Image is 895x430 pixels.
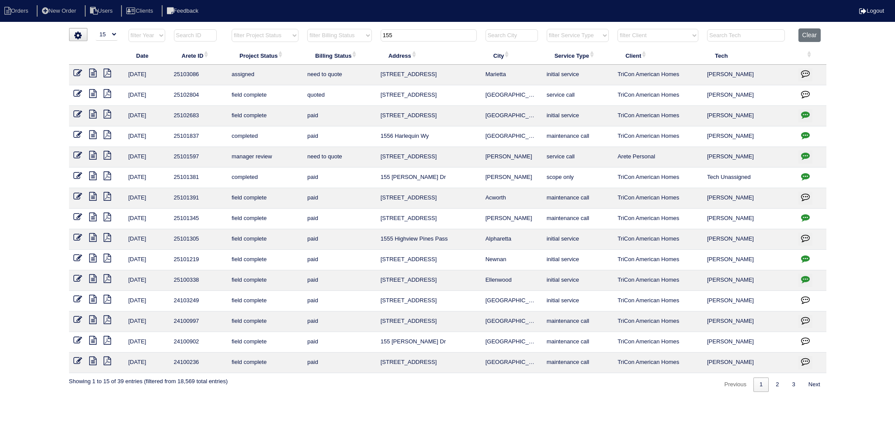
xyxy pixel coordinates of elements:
[227,209,303,229] td: field complete
[376,332,481,353] td: 155 [PERSON_NAME] Dr
[85,7,120,14] a: Users
[376,209,481,229] td: [STREET_ADDRESS]
[542,311,613,332] td: maintenance call
[613,106,703,126] td: TriCon American Homes
[303,85,376,106] td: quoted
[124,106,170,126] td: [DATE]
[703,126,794,147] td: [PERSON_NAME]
[376,188,481,209] td: [STREET_ADDRESS]
[703,229,794,250] td: [PERSON_NAME]
[613,332,703,353] td: TriCon American Homes
[124,188,170,209] td: [DATE]
[486,29,538,42] input: Search City
[613,46,703,65] th: Client: activate to sort column ascending
[703,311,794,332] td: [PERSON_NAME]
[786,378,801,392] a: 3
[753,378,769,392] a: 1
[707,29,785,42] input: Search Tech
[303,270,376,291] td: paid
[542,46,613,65] th: Service Type: activate to sort column ascending
[227,250,303,270] td: field complete
[227,270,303,291] td: field complete
[613,250,703,270] td: TriCon American Homes
[303,209,376,229] td: paid
[703,332,794,353] td: [PERSON_NAME]
[481,106,542,126] td: [GEOGRAPHIC_DATA]
[124,229,170,250] td: [DATE]
[227,126,303,147] td: completed
[303,106,376,126] td: paid
[613,126,703,147] td: TriCon American Homes
[303,65,376,85] td: need to quote
[162,5,205,17] li: Feedback
[124,270,170,291] td: [DATE]
[542,209,613,229] td: maintenance call
[227,229,303,250] td: field complete
[703,188,794,209] td: [PERSON_NAME]
[376,168,481,188] td: 155 [PERSON_NAME] Dr
[124,311,170,332] td: [DATE]
[170,85,227,106] td: 25102804
[481,270,542,291] td: Ellenwood
[124,332,170,353] td: [DATE]
[613,168,703,188] td: TriCon American Homes
[542,65,613,85] td: initial service
[376,85,481,106] td: [STREET_ADDRESS]
[124,147,170,168] td: [DATE]
[124,85,170,106] td: [DATE]
[613,291,703,311] td: TriCon American Homes
[376,270,481,291] td: [STREET_ADDRESS]
[542,229,613,250] td: initial service
[542,168,613,188] td: scope only
[303,229,376,250] td: paid
[174,29,217,42] input: Search ID
[227,65,303,85] td: assigned
[613,353,703,373] td: TriCon American Homes
[481,250,542,270] td: Newnan
[481,126,542,147] td: [GEOGRAPHIC_DATA]
[481,46,542,65] th: City: activate to sort column ascending
[376,353,481,373] td: [STREET_ADDRESS]
[376,106,481,126] td: [STREET_ADDRESS]
[170,168,227,188] td: 25101381
[37,7,83,14] a: New Order
[85,5,120,17] li: Users
[381,29,477,42] input: Search Address
[481,353,542,373] td: [GEOGRAPHIC_DATA]
[718,378,753,392] a: Previous
[303,311,376,332] td: paid
[481,188,542,209] td: Acworth
[703,291,794,311] td: [PERSON_NAME]
[613,311,703,332] td: TriCon American Homes
[170,250,227,270] td: 25101219
[170,46,227,65] th: Arete ID: activate to sort column ascending
[170,353,227,373] td: 24100236
[227,188,303,209] td: field complete
[170,126,227,147] td: 25101837
[542,270,613,291] td: initial service
[69,373,228,385] div: Showing 1 to 15 of 39 entries (filtered from 18,569 total entries)
[303,332,376,353] td: paid
[376,311,481,332] td: [STREET_ADDRESS]
[227,85,303,106] td: field complete
[124,353,170,373] td: [DATE]
[376,65,481,85] td: [STREET_ADDRESS]
[798,28,821,42] button: Clear
[227,332,303,353] td: field complete
[542,250,613,270] td: initial service
[124,168,170,188] td: [DATE]
[481,65,542,85] td: Marietta
[124,291,170,311] td: [DATE]
[481,291,542,311] td: [GEOGRAPHIC_DATA]
[481,209,542,229] td: [PERSON_NAME]
[37,5,83,17] li: New Order
[703,250,794,270] td: [PERSON_NAME]
[303,291,376,311] td: paid
[170,147,227,168] td: 25101597
[703,85,794,106] td: [PERSON_NAME]
[376,291,481,311] td: [STREET_ADDRESS]
[542,85,613,106] td: service call
[481,332,542,353] td: [GEOGRAPHIC_DATA]
[170,106,227,126] td: 25102683
[170,291,227,311] td: 24103249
